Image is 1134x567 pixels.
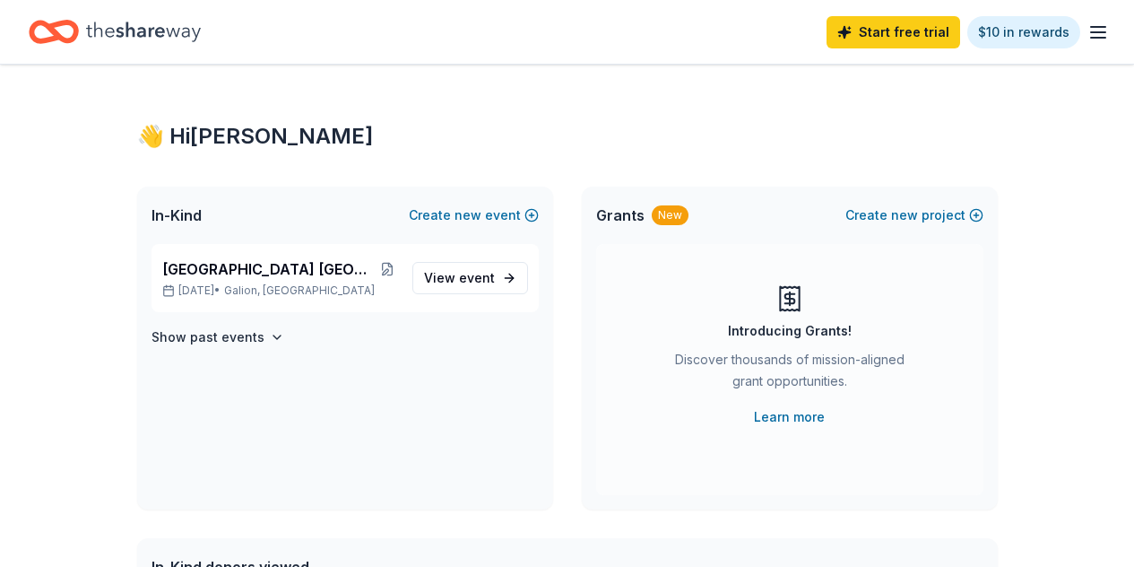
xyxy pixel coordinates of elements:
[151,205,202,226] span: In-Kind
[891,205,918,226] span: new
[424,267,495,289] span: View
[29,11,201,53] a: Home
[459,270,495,285] span: event
[967,16,1080,48] a: $10 in rewards
[827,16,960,48] a: Start free trial
[754,406,825,428] a: Learn more
[162,258,377,280] span: [GEOGRAPHIC_DATA] [GEOGRAPHIC_DATA]-A-Thon
[668,349,912,399] div: Discover thousands of mission-aligned grant opportunities.
[409,205,539,226] button: Createnewevent
[596,205,645,226] span: Grants
[137,122,998,151] div: 👋 Hi [PERSON_NAME]
[151,327,284,348] button: Show past events
[162,283,398,298] p: [DATE] •
[412,262,528,294] a: View event
[224,283,375,298] span: Galion, [GEOGRAPHIC_DATA]
[728,320,852,342] div: Introducing Grants!
[845,205,983,226] button: Createnewproject
[652,205,688,225] div: New
[454,205,481,226] span: new
[151,327,264,348] h4: Show past events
